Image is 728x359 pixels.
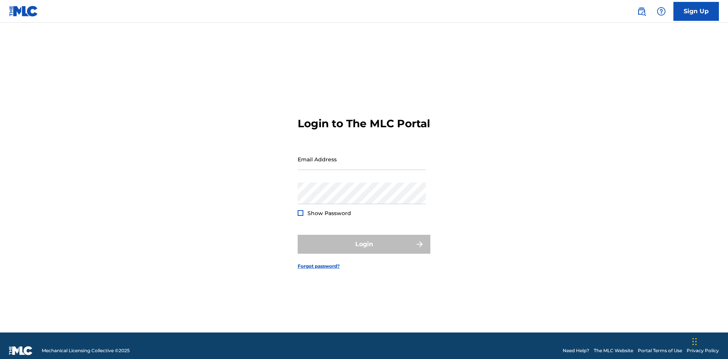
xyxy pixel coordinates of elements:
[308,210,351,217] span: Show Password
[9,6,38,17] img: MLC Logo
[563,347,589,354] a: Need Help?
[692,330,697,353] div: Drag
[687,347,719,354] a: Privacy Policy
[638,347,682,354] a: Portal Terms of Use
[673,2,719,21] a: Sign Up
[654,4,669,19] div: Help
[594,347,633,354] a: The MLC Website
[637,7,646,16] img: search
[9,346,33,355] img: logo
[298,263,340,270] a: Forgot password?
[634,4,649,19] a: Public Search
[657,7,666,16] img: help
[298,117,430,130] h3: Login to The MLC Portal
[690,323,728,359] iframe: Chat Widget
[42,347,130,354] span: Mechanical Licensing Collective © 2025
